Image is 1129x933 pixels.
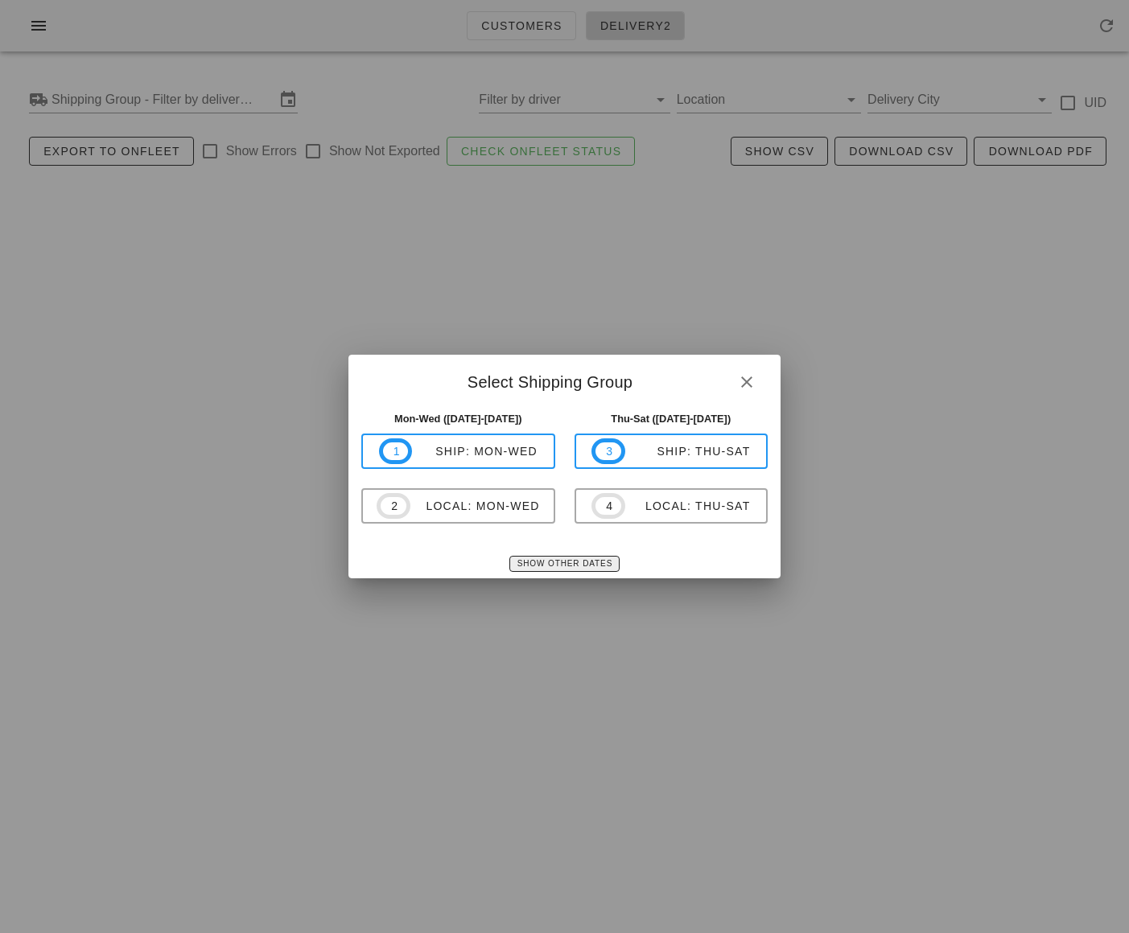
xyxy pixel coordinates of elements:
div: ship: Thu-Sat [625,445,751,458]
span: Show Other Dates [517,559,612,568]
div: Select Shipping Group [348,355,781,405]
div: local: Thu-Sat [625,499,751,512]
div: local: Mon-Wed [410,499,540,512]
div: ship: Mon-Wed [412,445,538,458]
span: 1 [393,442,399,460]
button: 4local: Thu-Sat [575,488,768,524]
span: 4 [605,497,612,515]
strong: Mon-Wed ([DATE]-[DATE]) [394,413,522,425]
button: Show Other Dates [509,556,620,572]
span: 2 [390,497,397,515]
button: 3ship: Thu-Sat [575,434,768,469]
span: 3 [605,442,612,460]
button: 1ship: Mon-Wed [361,434,555,469]
button: 2local: Mon-Wed [361,488,555,524]
strong: Thu-Sat ([DATE]-[DATE]) [611,413,731,425]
